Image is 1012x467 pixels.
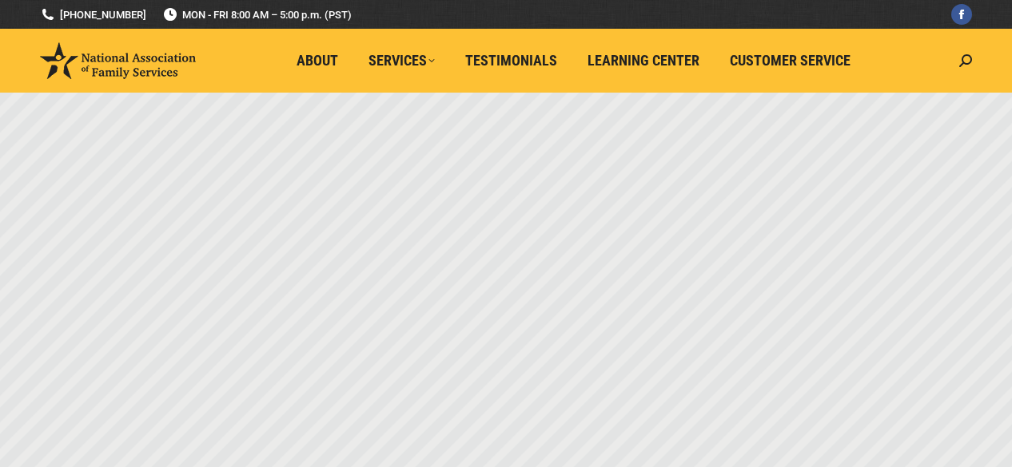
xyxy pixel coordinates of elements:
[297,52,338,69] span: About
[576,46,711,76] a: Learning Center
[951,4,972,25] a: Facebook page opens in new window
[40,42,196,79] img: National Association of Family Services
[40,7,146,22] a: [PHONE_NUMBER]
[730,52,851,69] span: Customer Service
[588,52,699,69] span: Learning Center
[465,52,557,69] span: Testimonials
[454,46,568,76] a: Testimonials
[285,46,349,76] a: About
[162,7,352,22] span: MON - FRI 8:00 AM – 5:00 p.m. (PST)
[719,46,862,76] a: Customer Service
[369,52,435,69] span: Services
